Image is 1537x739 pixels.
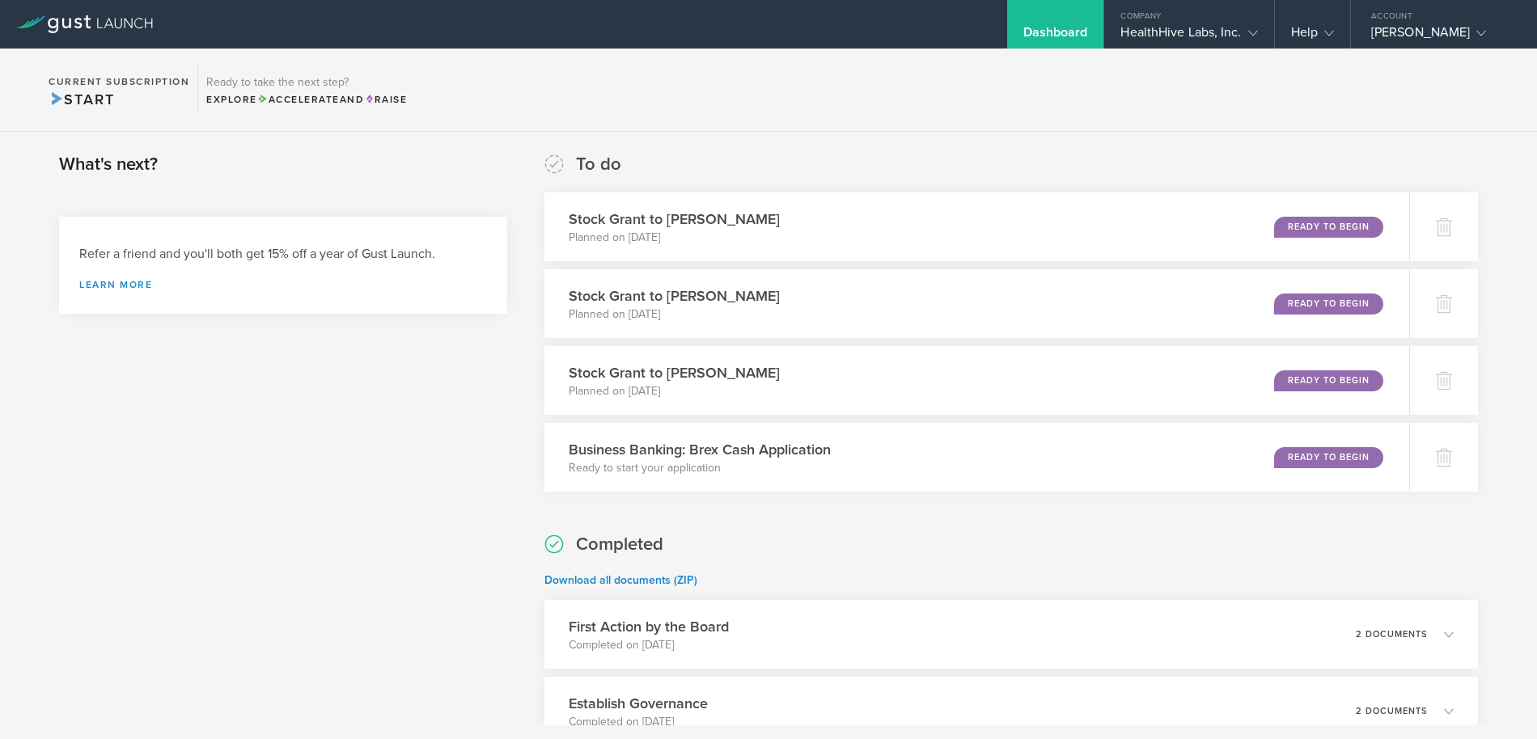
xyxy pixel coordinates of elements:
h3: Establish Governance [569,693,708,714]
p: Planned on [DATE] [569,306,780,323]
iframe: Chat Widget [1456,661,1537,739]
h3: Business Banking: Brex Cash Application [569,439,831,460]
h3: First Action by the Board [569,616,729,637]
div: Ready to Begin [1274,217,1383,238]
p: Ready to start your application [569,460,831,476]
a: Download all documents (ZIP) [544,573,697,587]
div: Stock Grant to [PERSON_NAME]Planned on [DATE]Ready to Begin [544,192,1409,261]
h3: Refer a friend and you'll both get 15% off a year of Gust Launch. [79,245,487,264]
span: and [257,94,365,105]
h3: Stock Grant to [PERSON_NAME] [569,209,780,230]
div: Explore [206,92,407,107]
h2: Current Subscription [49,77,189,87]
h3: Stock Grant to [PERSON_NAME] [569,285,780,306]
p: Completed on [DATE] [569,714,708,730]
p: 2 documents [1356,630,1428,639]
h2: Completed [576,533,663,556]
p: Completed on [DATE] [569,637,729,653]
div: Help [1291,24,1334,49]
span: Raise [364,94,407,105]
h2: To do [576,153,621,176]
div: Ready to Begin [1274,370,1383,391]
div: Stock Grant to [PERSON_NAME]Planned on [DATE]Ready to Begin [544,346,1409,415]
h3: Ready to take the next step? [206,77,407,88]
div: Ready to Begin [1274,293,1383,315]
div: Stock Grant to [PERSON_NAME]Planned on [DATE]Ready to Begin [544,269,1409,338]
h3: Stock Grant to [PERSON_NAME] [569,362,780,383]
p: 2 documents [1356,707,1428,716]
p: Planned on [DATE] [569,230,780,246]
div: Ready to Begin [1274,447,1383,468]
div: Ready to take the next step?ExploreAccelerateandRaise [197,65,415,115]
div: Business Banking: Brex Cash ApplicationReady to start your applicationReady to Begin [544,423,1409,492]
h2: What's next? [59,153,158,176]
div: [PERSON_NAME] [1371,24,1509,49]
div: HealthHive Labs, Inc. [1120,24,1257,49]
span: Accelerate [257,94,340,105]
p: Planned on [DATE] [569,383,780,399]
div: Dashboard [1023,24,1088,49]
a: Learn more [79,280,487,289]
span: Start [49,91,114,108]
